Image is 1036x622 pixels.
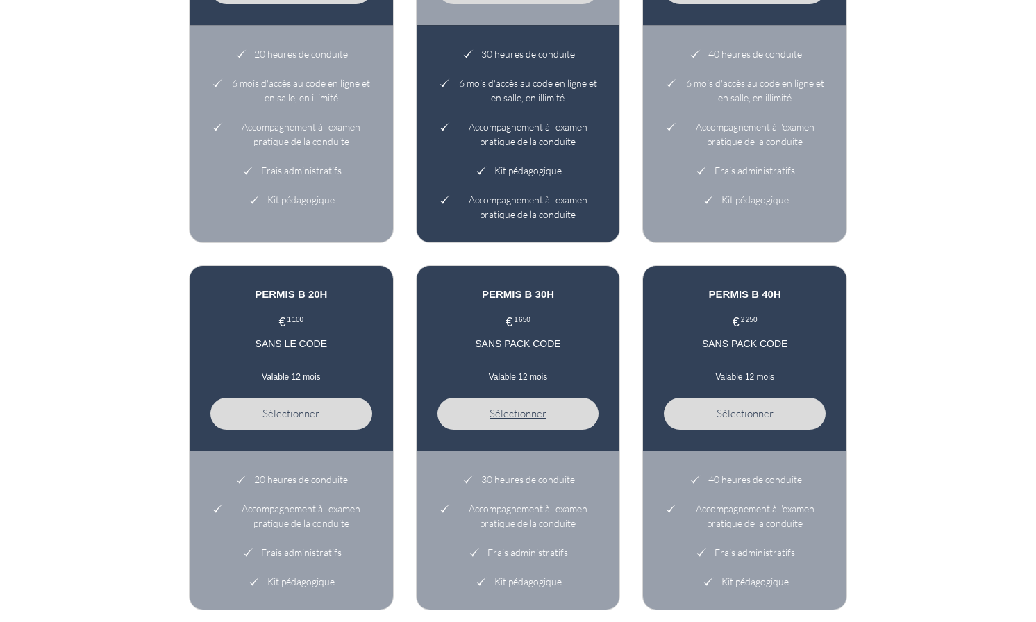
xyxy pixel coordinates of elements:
[506,316,512,328] span: €
[279,316,286,328] span: €
[210,112,372,156] li: Accompagnement à l'examen pratique de la conduite
[664,287,826,303] span: PERMIS B 40H
[210,538,372,567] li: Frais administratifs
[437,373,599,381] span: Valable 12 mois
[664,538,826,567] li: Frais administratifs
[287,316,304,324] span: 1 100
[437,494,599,538] li: Accompagnement à l'examen pratique de la conduite
[262,407,319,420] span: Sélectionner
[490,407,546,420] span: Sélectionner
[664,567,826,589] li: Kit pédagogique
[437,287,599,303] span: PERMIS B 30H
[437,538,599,567] li: Frais administratifs
[210,287,372,303] span: PERMIS B 20H
[664,185,826,208] li: Kit pédagogique
[210,373,372,381] span: Valable 12 mois
[210,156,372,185] li: Frais administratifs
[210,185,372,208] li: Kit pédagogique
[437,185,599,222] li: Accompagnement à l'examen pratique de la conduite
[210,47,372,69] li: 20 heures de conduite
[741,316,758,324] span: 2 250
[664,472,826,494] li: 40 heures de conduite
[210,337,372,351] div: SANS LE CODE
[437,398,599,430] button: Sélectionner
[437,567,599,589] li: Kit pédagogique
[664,398,826,430] button: Sélectionner
[664,47,826,69] li: 40 heures de conduite
[664,69,826,112] li: 6 mois d'accès au code en ligne et en salle, en illimité
[437,337,599,351] div: SANS PACK CODE
[437,47,599,69] li: 30 heures de conduite
[664,112,826,156] li: Accompagnement à l'examen pratique de la conduite
[210,567,372,589] li: Kit pédagogique
[514,316,530,324] span: 1 650
[717,407,774,420] span: Sélectionner
[664,373,826,381] span: Valable 12 mois
[210,472,372,494] li: 20 heures de conduite
[210,398,372,430] button: Sélectionner
[437,472,599,494] li: 30 heures de conduite
[437,112,599,156] li: Accompagnement à l'examen pratique de la conduite
[437,156,599,185] li: Kit pédagogique
[210,69,372,112] li: 6 mois d'accès au code en ligne et en salle, en illimité
[664,494,826,538] li: Accompagnement à l'examen pratique de la conduite
[733,316,740,328] span: €
[210,494,372,538] li: Accompagnement à l'examen pratique de la conduite
[664,337,826,351] div: SANS PACK CODE
[971,557,1036,622] iframe: Wix Chat
[664,156,826,185] li: Frais administratifs
[437,69,599,112] li: 6 mois d'accès au code en ligne et en salle, en illimité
